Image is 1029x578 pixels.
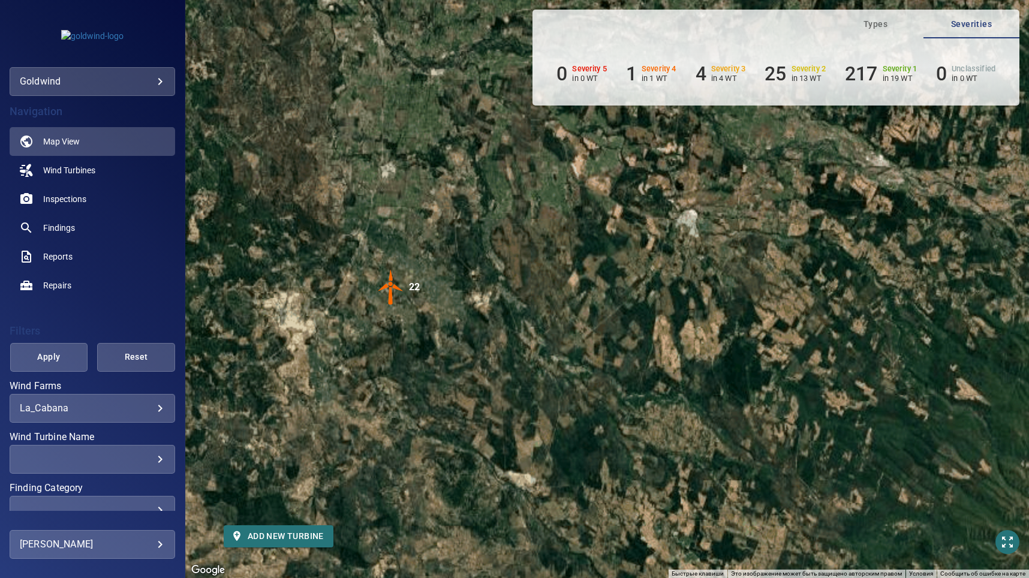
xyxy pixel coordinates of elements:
[20,402,165,414] div: La_Cabana
[835,17,916,32] span: Types
[188,562,228,578] a: Открыть эту область в Google Картах (в новом окне)
[10,381,175,391] label: Wind Farms
[572,74,607,83] p: in 0 WT
[765,62,826,85] li: Severity 2
[10,127,175,156] a: map active
[233,529,324,544] span: Add new turbine
[883,74,917,83] p: in 19 WT
[10,156,175,185] a: windturbines noActive
[936,62,947,85] h6: 0
[10,242,175,271] a: reports noActive
[43,193,86,205] span: Inspections
[883,65,917,73] h6: Severity 1
[765,62,786,85] h6: 25
[10,67,175,96] div: goldwind
[43,222,75,234] span: Findings
[10,213,175,242] a: findings noActive
[25,350,73,365] span: Apply
[696,62,706,85] h6: 4
[909,570,933,577] a: Условия (ссылка откроется в новой вкладке)
[952,65,995,73] h6: Unclassified
[10,445,175,474] div: Wind Turbine Name
[43,279,71,291] span: Repairs
[952,74,995,83] p: in 0 WT
[936,62,995,85] li: Severity Unclassified
[711,74,746,83] p: in 4 WT
[642,65,676,73] h6: Severity 4
[224,525,333,547] button: Add new turbine
[845,62,917,85] li: Severity 1
[10,432,175,442] label: Wind Turbine Name
[10,394,175,423] div: Wind Farms
[792,65,826,73] h6: Severity 2
[626,62,637,85] h6: 1
[10,325,175,337] h4: Filters
[373,269,409,307] gmp-advanced-marker: 22
[97,343,175,372] button: Reset
[642,74,676,83] p: in 1 WT
[20,535,165,554] div: [PERSON_NAME]
[556,62,607,85] li: Severity 5
[43,164,95,176] span: Wind Turbines
[10,483,175,493] label: Finding Category
[409,269,420,305] div: 22
[845,62,877,85] h6: 217
[112,350,160,365] span: Reset
[731,570,902,577] span: Это изображение может быть защищено авторским правом
[711,65,746,73] h6: Severity 3
[373,269,409,305] img: windFarmIconCat4.svg
[672,570,724,578] button: Быстрые клавиши
[626,62,676,85] li: Severity 4
[10,343,88,372] button: Apply
[556,62,567,85] h6: 0
[572,65,607,73] h6: Severity 5
[188,562,228,578] img: Google
[20,72,165,91] div: goldwind
[10,496,175,525] div: Finding Category
[792,74,826,83] p: in 13 WT
[940,570,1025,577] a: Сообщить об ошибке на карте
[10,106,175,118] h4: Navigation
[10,271,175,300] a: repairs noActive
[43,251,73,263] span: Reports
[931,17,1012,32] span: Severities
[43,136,80,147] span: Map View
[10,185,175,213] a: inspections noActive
[61,30,124,42] img: goldwind-logo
